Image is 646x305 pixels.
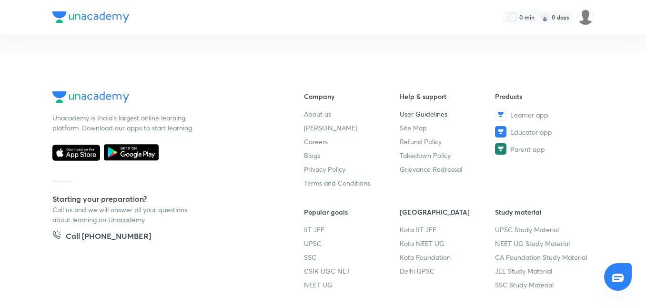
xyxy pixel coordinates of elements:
h6: [GEOGRAPHIC_DATA] [400,207,495,217]
a: UPSC [304,238,400,248]
a: Delhi UPSC [400,266,495,276]
a: Call [PHONE_NUMBER] [52,230,151,244]
a: [PERSON_NAME] [304,123,400,133]
a: Educator app [495,126,591,138]
a: Takedown Policy [400,150,495,160]
span: Educator app [510,127,552,137]
img: Company Logo [52,91,129,103]
a: NEET UG Study Material [495,238,591,248]
a: UPSC Study Material [495,225,591,235]
a: Parent app [495,143,591,155]
span: Careers [304,137,328,147]
a: Company Logo [52,91,273,105]
a: JEE Study Material [495,266,591,276]
a: CSIR UGC NET [304,266,400,276]
img: Company Logo [52,11,129,23]
a: Kota Foundation [400,252,495,262]
a: Careers [304,137,400,147]
a: NEET UG [304,280,400,290]
h6: Study material [495,207,591,217]
a: Kota NEET UG [400,238,495,248]
img: Abhijeet Srivastav [577,9,594,25]
span: Parent app [510,144,545,154]
h6: Products [495,91,591,101]
a: User Guidelines [400,109,495,119]
p: Unacademy is India’s largest online learning platform. Download our apps to start learning [52,113,195,133]
a: Learner app [495,109,591,120]
a: Terms and Conditions [304,178,400,188]
h6: Company [304,91,400,101]
span: Learner app [510,110,548,120]
a: Kota IIT JEE [400,225,495,235]
img: Educator app [495,126,506,138]
a: Refund Policy [400,137,495,147]
img: Parent app [495,143,506,155]
a: SSC [304,252,400,262]
img: Learner app [495,109,506,120]
a: IIT JEE [304,225,400,235]
a: CA Foundation Study Material [495,252,591,262]
p: Call us and we will answer all your questions about learning on Unacademy [52,205,195,225]
a: Blogs [304,150,400,160]
h5: Call [PHONE_NUMBER] [66,230,151,244]
h6: Help & support [400,91,495,101]
a: Site Map [400,123,495,133]
a: About us [304,109,400,119]
a: Grievance Redressal [400,164,495,174]
img: streak [540,12,550,22]
h5: Starting your preparation? [52,193,273,205]
a: Privacy Policy [304,164,400,174]
a: SSC Study Material [495,280,591,290]
h6: Popular goals [304,207,400,217]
